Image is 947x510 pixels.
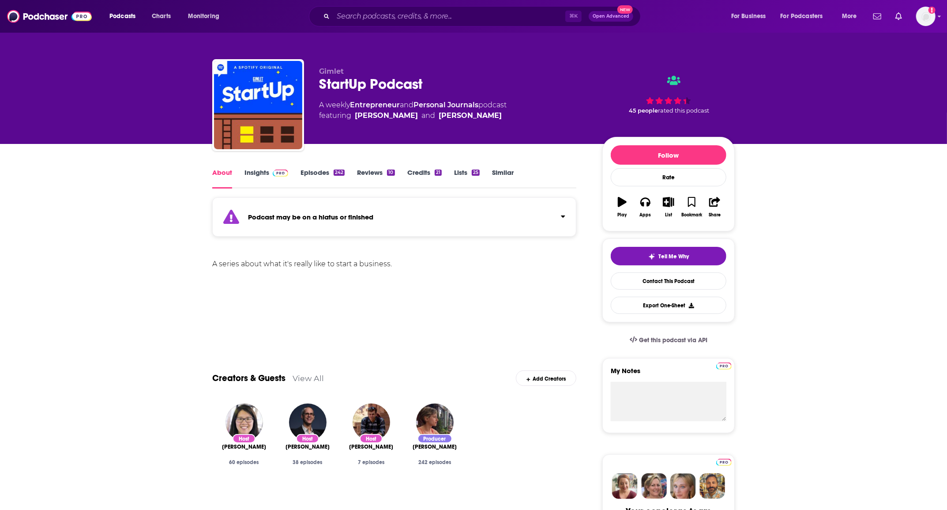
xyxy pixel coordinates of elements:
div: 60 episodes [219,459,269,465]
button: List [657,191,680,223]
a: Reviews10 [357,168,395,189]
div: A series about what it's really like to start a business. [212,258,576,270]
div: 10 [387,170,395,176]
div: 242 episodes [410,459,459,465]
span: Podcasts [109,10,135,23]
span: featuring [319,110,507,121]
a: Pro website [716,361,732,370]
div: Host [233,434,256,443]
div: Share [709,212,721,218]
div: Search podcasts, credits, & more... [317,6,649,26]
div: Rate [611,168,726,186]
div: 21 [435,170,442,176]
img: Podchaser Pro [716,363,732,370]
section: Click to expand status details [212,203,576,237]
button: Follow [611,145,726,165]
div: 7 episodes [346,459,396,465]
a: Contact This Podcast [611,272,726,290]
span: and [421,110,435,121]
a: Podchaser - Follow, Share and Rate Podcasts [7,8,92,25]
div: Bookmark [681,212,702,218]
div: Host [296,434,319,443]
span: [PERSON_NAME] [349,443,393,450]
a: Entrepreneur [350,101,400,109]
a: Charts [146,9,176,23]
a: Alex Blumberg [286,443,330,450]
img: tell me why sparkle [648,253,655,260]
button: Play [611,191,634,223]
div: 242 [334,170,345,176]
a: Show notifications dropdown [892,9,906,24]
input: Search podcasts, credits, & more... [333,9,565,23]
span: New [617,5,633,14]
button: open menu [836,9,868,23]
a: Creators & Guests [212,373,286,384]
div: A weekly podcast [319,100,507,121]
button: Bookmark [680,191,703,223]
a: Lauren Silverman [413,443,457,450]
svg: Add a profile image [928,7,936,14]
span: Gimlet [319,67,344,76]
a: Similar [492,168,514,189]
a: Pro website [716,457,732,466]
a: About [212,168,232,189]
button: Show profile menu [916,7,936,26]
button: open menu [182,9,231,23]
span: For Podcasters [781,10,823,23]
span: and [400,101,413,109]
a: Personal Journals [413,101,478,109]
a: Lisa Chow [355,110,418,121]
img: Alex Blumberg [289,404,327,441]
div: 25 [472,170,480,176]
a: Show notifications dropdown [870,9,885,24]
span: Get this podcast via API [639,336,707,344]
span: For Business [731,10,766,23]
a: Get this podcast via API [623,329,714,351]
span: [PERSON_NAME] [286,443,330,450]
div: Apps [640,212,651,218]
button: Share [703,191,726,223]
span: rated this podcast [658,107,710,114]
a: Alex Blumberg [439,110,502,121]
span: 45 people [629,107,658,114]
a: Credits21 [407,168,442,189]
button: open menu [725,9,777,23]
img: Jules Profile [670,473,696,499]
img: Sydney Profile [612,473,638,499]
img: StartUp Podcast [214,61,302,149]
img: Eric Mennel [353,404,390,441]
span: Tell Me Why [659,253,689,260]
img: Lauren Silverman [416,404,454,441]
img: Podchaser Pro [716,459,732,466]
img: User Profile [916,7,936,26]
a: Episodes242 [301,168,345,189]
span: ⌘ K [565,11,582,22]
div: Producer [417,434,452,443]
div: Host [360,434,383,443]
a: Lisa Chow [225,404,263,441]
button: open menu [775,9,836,23]
strong: Podcast may be on a hiatus or finished [248,213,373,221]
div: List [665,212,672,218]
a: Eric Mennel [349,443,393,450]
label: My Notes [611,366,726,382]
span: Logged in as jennevievef [916,7,936,26]
span: Monitoring [188,10,219,23]
a: InsightsPodchaser Pro [244,168,288,189]
button: Export One-Sheet [611,297,726,314]
a: Lisa Chow [222,443,266,450]
a: View All [293,374,324,383]
div: 38 episodes [283,459,332,465]
span: [PERSON_NAME] [222,443,266,450]
span: Open Advanced [593,14,629,19]
img: Barbara Profile [641,473,667,499]
span: More [842,10,857,23]
button: open menu [103,9,147,23]
div: Play [618,212,627,218]
div: 45 peoplerated this podcast [602,67,735,122]
button: Apps [634,191,657,223]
